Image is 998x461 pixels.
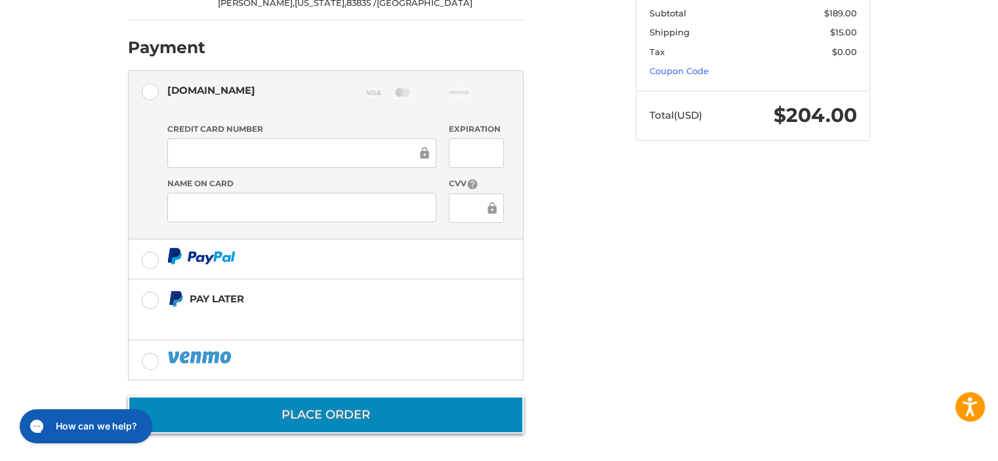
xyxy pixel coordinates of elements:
[650,27,690,37] span: Shipping
[824,8,857,18] span: $189.00
[650,66,709,76] a: Coupon Code
[13,405,156,448] iframe: Gorgias live chat messenger
[774,103,857,127] span: $204.00
[650,47,665,57] span: Tax
[449,178,503,190] label: CVV
[167,248,236,264] img: PayPal icon
[650,109,702,121] span: Total (USD)
[167,79,255,101] div: [DOMAIN_NAME]
[167,291,184,307] img: Pay Later icon
[830,27,857,37] span: $15.00
[128,396,524,433] button: Place Order
[167,349,234,365] img: PayPal icon
[650,8,686,18] span: Subtotal
[167,123,436,135] label: Credit Card Number
[832,47,857,57] span: $0.00
[167,178,436,190] label: Name on Card
[190,288,441,310] div: Pay Later
[128,37,205,58] h2: Payment
[449,123,503,135] label: Expiration
[167,313,442,324] iframe: PayPal Message 1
